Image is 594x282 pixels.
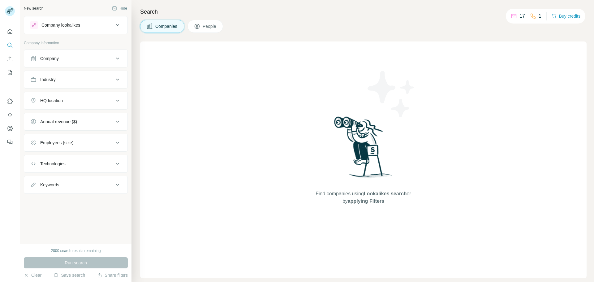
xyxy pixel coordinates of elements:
[5,53,15,64] button: Enrich CSV
[40,140,73,146] div: Employees (size)
[5,96,15,107] button: Use Surfe on LinkedIn
[40,182,59,188] div: Keywords
[552,12,580,20] button: Buy credits
[24,177,127,192] button: Keywords
[54,272,85,278] button: Save search
[5,109,15,120] button: Use Surfe API
[5,40,15,51] button: Search
[41,22,80,28] div: Company lookalikes
[5,26,15,37] button: Quick start
[24,40,128,46] p: Company information
[203,23,217,29] span: People
[97,272,128,278] button: Share filters
[24,272,41,278] button: Clear
[40,119,77,125] div: Annual revenue ($)
[364,191,407,196] span: Lookalikes search
[24,135,127,150] button: Employees (size)
[24,6,43,11] div: New search
[5,123,15,134] button: Dashboard
[24,18,127,33] button: Company lookalikes
[24,93,127,108] button: HQ location
[51,248,101,254] div: 2000 search results remaining
[5,137,15,148] button: Feedback
[348,198,384,204] span: applying Filters
[331,115,396,184] img: Surfe Illustration - Woman searching with binoculars
[24,72,127,87] button: Industry
[40,161,66,167] div: Technologies
[155,23,178,29] span: Companies
[24,114,127,129] button: Annual revenue ($)
[5,67,15,78] button: My lists
[40,55,59,62] div: Company
[539,12,541,20] p: 1
[108,4,131,13] button: Hide
[519,12,525,20] p: 17
[364,66,419,122] img: Surfe Illustration - Stars
[24,51,127,66] button: Company
[314,190,413,205] span: Find companies using or by
[140,7,587,16] h4: Search
[40,76,56,83] div: Industry
[24,156,127,171] button: Technologies
[40,98,63,104] div: HQ location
